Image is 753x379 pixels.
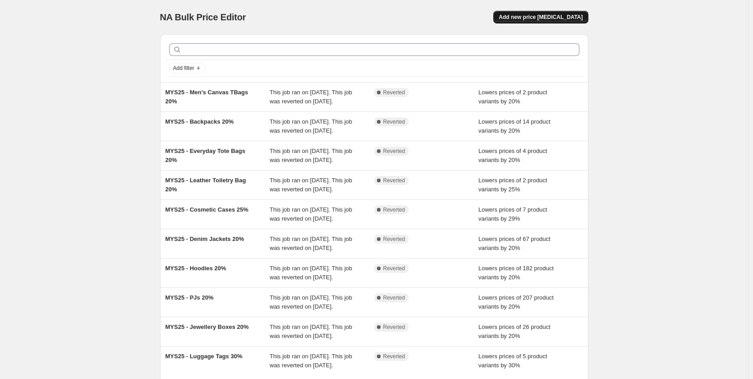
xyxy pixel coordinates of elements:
[478,206,547,222] span: Lowers prices of 7 product variants by 29%
[383,353,405,360] span: Reverted
[383,324,405,331] span: Reverted
[383,265,405,272] span: Reverted
[173,65,194,72] span: Add filter
[478,89,547,105] span: Lowers prices of 2 product variants by 20%
[383,206,405,213] span: Reverted
[165,324,249,330] span: MYS25 - Jewellery Boxes 20%
[383,89,405,96] span: Reverted
[270,324,352,339] span: This job ran on [DATE]. This job was reverted on [DATE].
[383,148,405,155] span: Reverted
[165,294,214,301] span: MYS25 - PJs 20%
[169,63,205,74] button: Add filter
[478,236,551,251] span: Lowers prices of 67 product variants by 20%
[478,265,554,281] span: Lowers prices of 182 product variants by 20%
[493,11,588,23] button: Add new price [MEDICAL_DATA]
[165,118,234,125] span: MYS25 - Backpacks 20%
[499,14,583,21] span: Add new price [MEDICAL_DATA]
[165,177,246,193] span: MYS25 - Leather Toiletry Bag 20%
[165,148,246,163] span: MYS25 - Everyday Tote Bags 20%
[270,294,352,310] span: This job ran on [DATE]. This job was reverted on [DATE].
[270,236,352,251] span: This job ran on [DATE]. This job was reverted on [DATE].
[478,353,547,369] span: Lowers prices of 5 product variants by 30%
[383,236,405,243] span: Reverted
[270,89,352,105] span: This job ran on [DATE]. This job was reverted on [DATE].
[270,148,352,163] span: This job ran on [DATE]. This job was reverted on [DATE].
[270,177,352,193] span: This job ran on [DATE]. This job was reverted on [DATE].
[270,353,352,369] span: This job ran on [DATE]. This job was reverted on [DATE].
[270,206,352,222] span: This job ran on [DATE]. This job was reverted on [DATE].
[478,324,551,339] span: Lowers prices of 26 product variants by 20%
[383,177,405,184] span: Reverted
[165,265,226,272] span: MYS25 - Hoodies 20%
[165,353,243,360] span: MYS25 - Luggage Tags 30%
[270,265,352,281] span: This job ran on [DATE]. This job was reverted on [DATE].
[383,294,405,301] span: Reverted
[165,206,248,213] span: MYS25 - Cosmetic Cases 25%
[165,89,248,105] span: MYS25 - Men's Canvas TBags 20%
[383,118,405,125] span: Reverted
[478,118,551,134] span: Lowers prices of 14 product variants by 20%
[478,294,554,310] span: Lowers prices of 207 product variants by 20%
[478,177,547,193] span: Lowers prices of 2 product variants by 25%
[270,118,352,134] span: This job ran on [DATE]. This job was reverted on [DATE].
[160,12,246,22] span: NA Bulk Price Editor
[478,148,547,163] span: Lowers prices of 4 product variants by 20%
[165,236,244,242] span: MYS25 - Denim Jackets 20%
